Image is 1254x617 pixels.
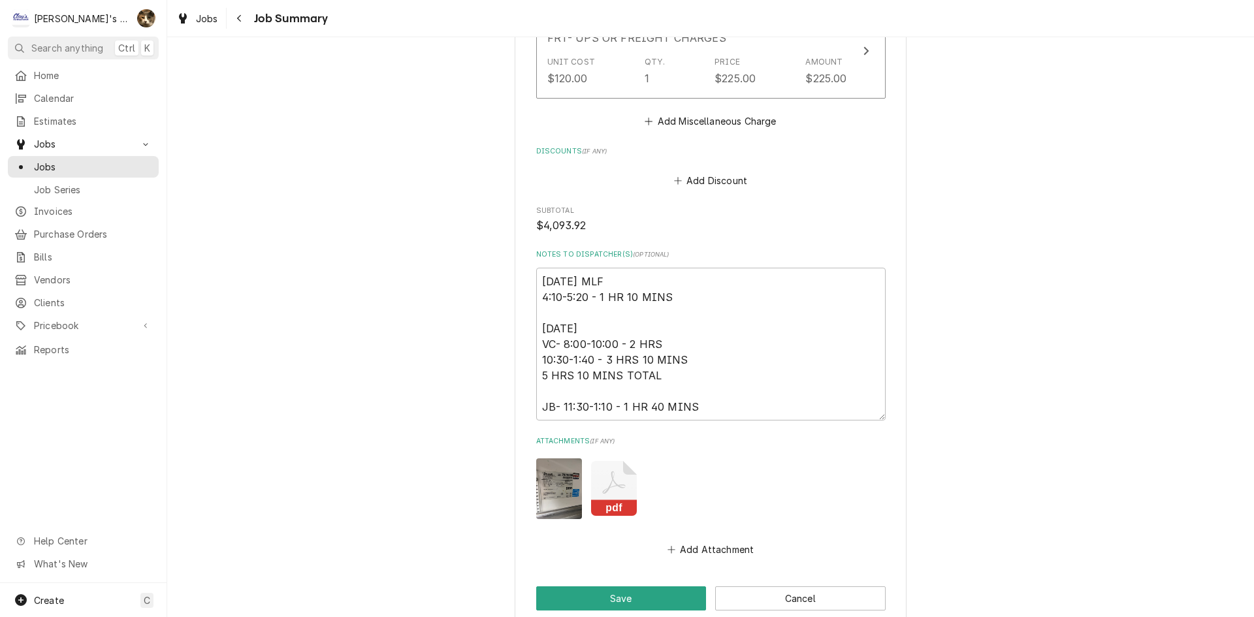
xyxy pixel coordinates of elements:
a: Go to Jobs [8,133,159,155]
div: Subtotal [536,206,886,234]
span: Jobs [34,137,133,151]
a: Go to Pricebook [8,315,159,336]
span: ( optional ) [633,251,669,258]
span: Clients [34,296,152,309]
div: KH [137,9,155,27]
div: Clay's Refrigeration's Avatar [12,9,30,27]
div: $225.00 [715,71,756,86]
div: Attachments [536,436,886,558]
div: [PERSON_NAME]'s Refrigeration [34,12,130,25]
div: 1 [645,71,649,86]
label: Attachments [536,436,886,447]
a: Purchase Orders [8,223,159,245]
span: Estimates [34,114,152,128]
a: Go to What's New [8,553,159,575]
span: Subtotal [536,218,886,234]
button: Add Attachment [665,541,756,559]
a: Jobs [8,156,159,178]
div: Discounts [536,146,886,189]
div: Amount [805,56,843,68]
label: Notes to Dispatcher(s) [536,249,886,260]
span: Help Center [34,534,151,548]
a: Bills [8,246,159,268]
span: ( if any ) [582,148,607,155]
span: Ctrl [118,41,135,55]
a: Go to Help Center [8,530,159,552]
span: Jobs [196,12,218,25]
button: pdf [591,458,637,519]
span: Job Series [34,183,152,197]
span: What's New [34,557,151,571]
span: Search anything [31,41,103,55]
button: Add Miscellaneous Charge [643,112,779,131]
button: Add Discount [671,171,749,189]
span: C [144,593,150,607]
button: Update Line Item [536,3,886,99]
a: Clients [8,292,159,313]
label: Discounts [536,146,886,157]
span: Reports [34,343,152,356]
a: Jobs [171,8,223,29]
div: Notes to Dispatcher(s) [536,249,886,420]
a: Home [8,65,159,86]
div: Unit Cost [547,56,595,68]
textarea: [DATE] MLF 4:10-5:20 - 1 HR 10 MINS [DATE] VC- 8:00-10:00 - 2 HRS 10:30-1:40 - 3 HRS 10 MINS 5 HR... [536,268,886,420]
a: Calendar [8,87,159,109]
span: Vendors [34,273,152,287]
button: Cancel [715,586,886,610]
div: Button Group Row [536,586,886,610]
a: Estimates [8,110,159,132]
span: Calendar [34,91,152,105]
div: Qty. [645,56,665,68]
span: Bills [34,250,152,264]
span: Create [34,595,64,606]
div: Kassie Heidecker's Avatar [137,9,155,27]
div: C [12,9,30,27]
div: FRT- UPS OR FREIGHT CHARGES [547,30,726,46]
img: VlEO9IHuQsKoxKkBvOeL [536,458,582,519]
a: Job Series [8,179,159,200]
a: Invoices [8,200,159,222]
span: Job Summary [250,10,329,27]
span: Pricebook [34,319,133,332]
span: Jobs [34,160,152,174]
span: ( if any ) [590,437,615,445]
button: Navigate back [229,8,250,29]
span: Purchase Orders [34,227,152,241]
div: $225.00 [805,71,846,86]
a: Vendors [8,269,159,291]
a: Reports [8,339,159,360]
span: K [144,41,150,55]
div: $120.00 [547,71,588,86]
span: Subtotal [536,206,886,216]
div: Button Group [536,586,886,610]
button: Save [536,586,707,610]
button: Search anythingCtrlK [8,37,159,59]
span: $4,093.92 [536,219,586,232]
span: Invoices [34,204,152,218]
span: Home [34,69,152,82]
div: Price [715,56,740,68]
